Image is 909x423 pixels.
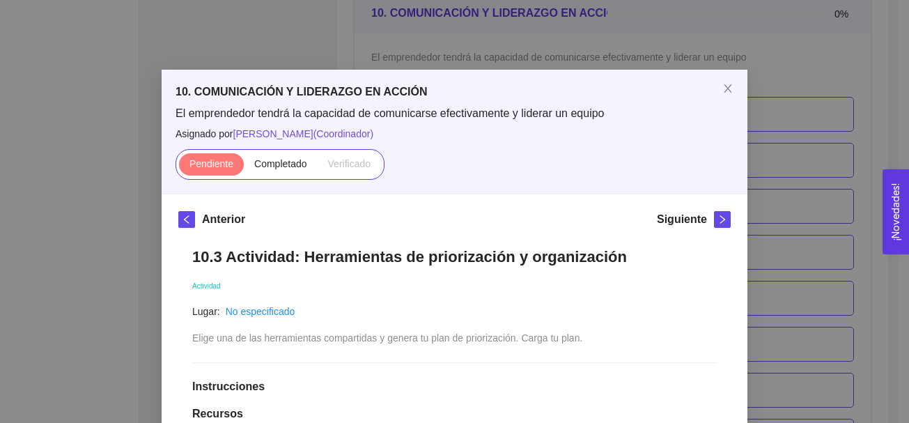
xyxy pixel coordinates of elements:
span: Actividad [192,282,221,290]
h1: Instrucciones [192,380,717,394]
h5: Anterior [202,211,245,228]
span: Pendiente [189,158,233,169]
span: left [179,215,194,224]
span: close [722,83,733,94]
article: Lugar: [192,304,220,319]
span: right [715,215,730,224]
span: [PERSON_NAME] ( Coordinador ) [233,128,374,139]
button: left [178,211,195,228]
a: No especificado [226,306,295,317]
span: Asignado por [176,126,733,141]
span: Verificado [328,158,371,169]
span: Completado [254,158,307,169]
button: Open Feedback Widget [883,169,909,254]
span: El emprendedor tendrá la capacidad de comunicarse efectivamente y liderar un equipo [176,106,733,121]
h5: 10. COMUNICACIÓN Y LIDERAZGO EN ACCIÓN [176,84,733,100]
h5: Siguiente [657,211,707,228]
button: Close [708,70,747,109]
span: Elige una de las herramientas compartidas y genera tu plan de priorización. Carga tu plan. [192,332,582,344]
h1: Recursos [192,407,717,421]
h1: 10.3 Actividad: Herramientas de priorización y organización [192,247,717,266]
button: right [714,211,731,228]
